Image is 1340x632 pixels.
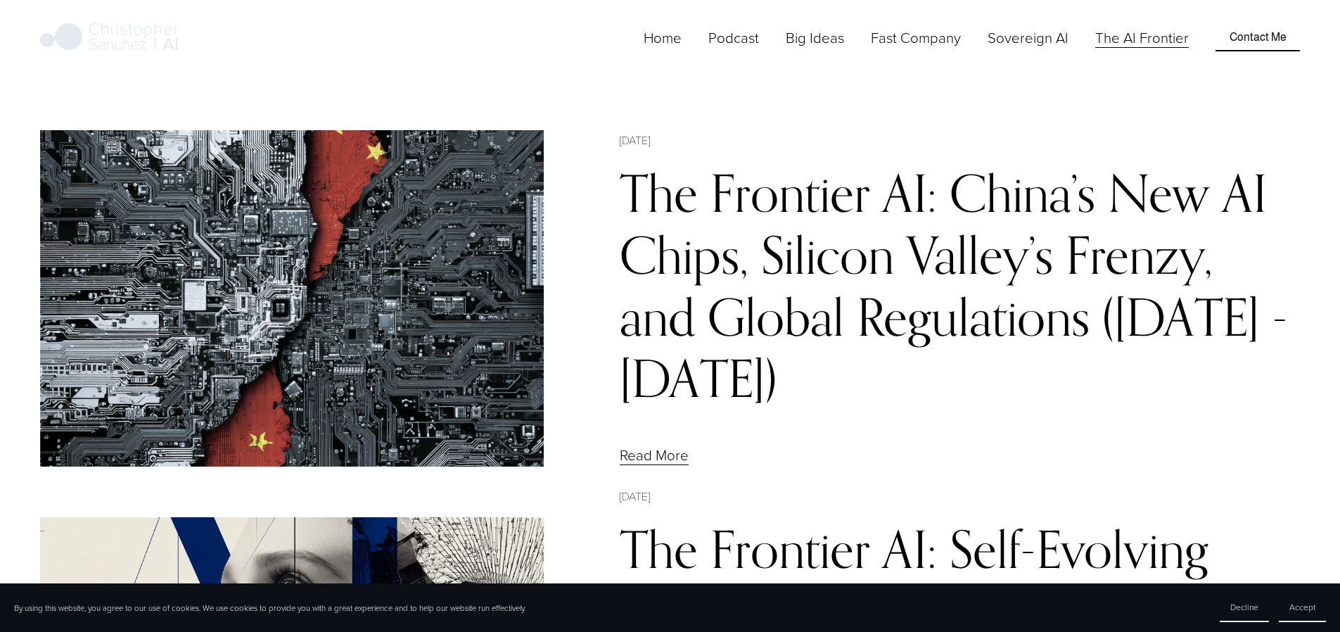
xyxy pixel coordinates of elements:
img: The Frontier AI: China’s New AI Chips, Silicon Valley’s Frenzy, and Global Regulations (Aug 26 - ... [40,130,544,467]
p: By using this website, you agree to our use of cookies. We use cookies to provide you with a grea... [14,602,525,614]
a: Contact Me [1215,24,1299,51]
a: The Frontier AI: China’s New AI Chips, Silicon Valley’s Frenzy, and Global Regulations ([DATE] - ... [620,162,1288,409]
span: Fast Company [871,27,961,48]
button: Decline [1220,593,1269,622]
a: The AI Frontier [1095,26,1189,49]
button: Accept [1279,593,1326,622]
img: Christopher Sanchez | AI [40,20,179,56]
span: Decline [1230,601,1258,613]
a: Podcast [708,26,759,49]
a: Read More [620,445,689,465]
span: Big Ideas [786,27,844,48]
a: folder dropdown [786,26,844,49]
a: Sovereign AI [988,26,1068,49]
a: Home [644,26,682,49]
a: folder dropdown [871,26,961,49]
span: Accept [1289,601,1315,613]
time: [DATE] [620,488,650,505]
time: [DATE] [620,132,650,148]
